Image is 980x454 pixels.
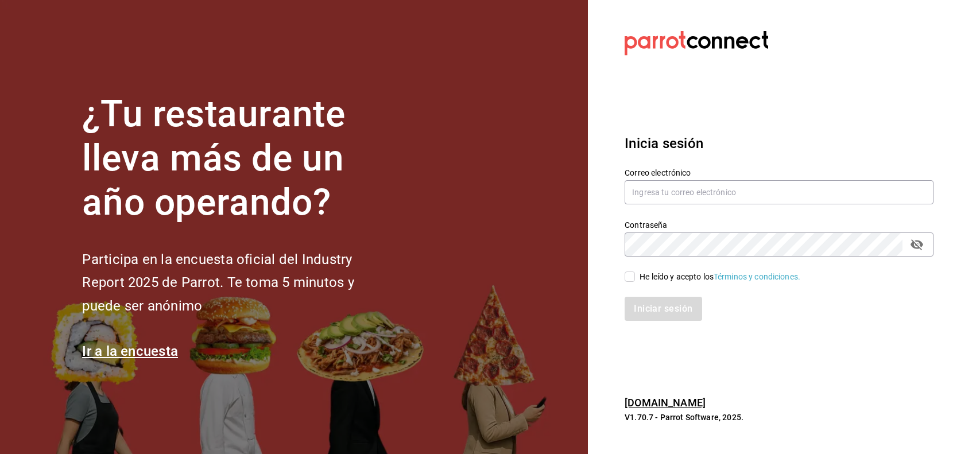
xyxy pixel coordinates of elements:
[625,221,933,229] label: Contraseña
[714,272,800,281] a: Términos y condiciones.
[82,343,178,359] a: Ir a la encuesta
[625,412,933,423] p: V1.70.7 - Parrot Software, 2025.
[82,248,392,318] h2: Participa en la encuesta oficial del Industry Report 2025 de Parrot. Te toma 5 minutos y puede se...
[625,133,933,154] h3: Inicia sesión
[625,397,706,409] a: [DOMAIN_NAME]
[907,235,927,254] button: passwordField
[82,92,392,224] h1: ¿Tu restaurante lleva más de un año operando?
[625,169,933,177] label: Correo electrónico
[640,271,800,283] div: He leído y acepto los
[625,180,933,204] input: Ingresa tu correo electrónico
